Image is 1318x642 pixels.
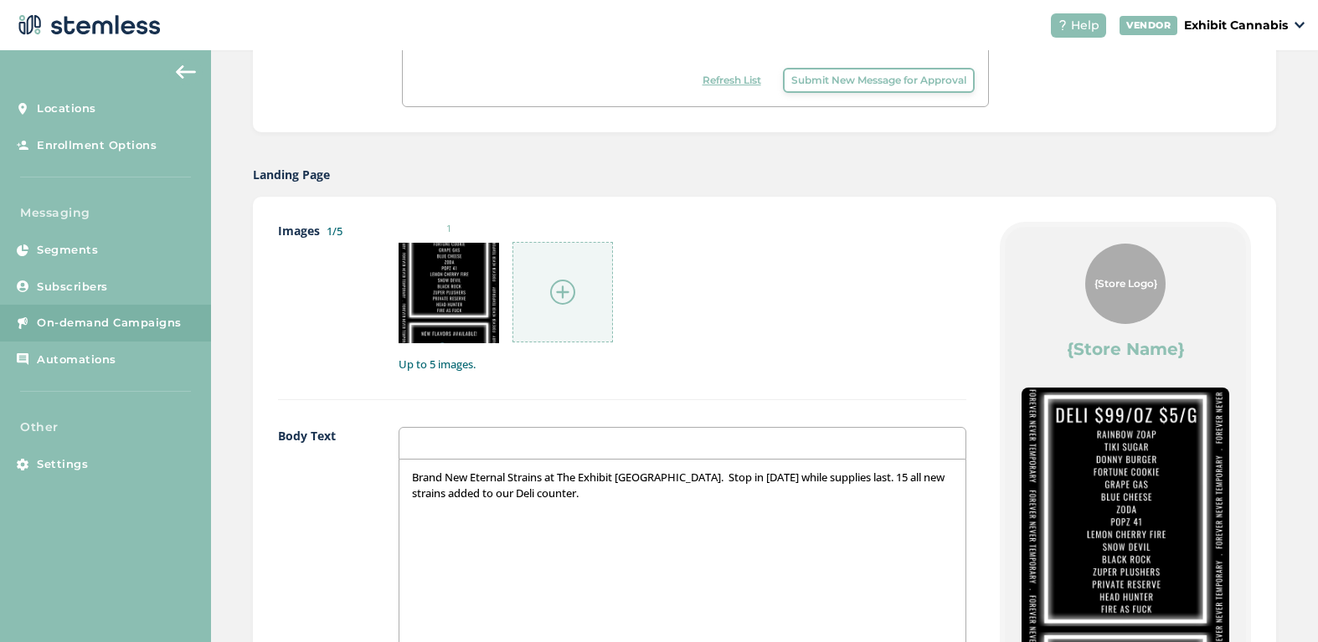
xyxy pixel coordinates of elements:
p: Exhibit Cannabis [1184,17,1288,34]
iframe: Chat Widget [1234,562,1318,642]
span: Automations [37,352,116,368]
span: Refresh List [703,73,761,88]
small: 1 [399,222,499,236]
img: Z [399,243,499,343]
label: Landing Page [253,166,330,183]
img: logo-dark-0685b13c.svg [13,8,161,42]
label: Up to 5 images. [399,357,966,373]
label: Images [278,222,365,372]
span: Help [1071,17,1099,34]
button: Refresh List [694,68,770,93]
span: On-demand Campaigns [37,315,182,331]
span: {Store Logo} [1094,276,1157,291]
div: VENDOR [1120,16,1177,35]
span: Subscribers [37,279,108,295]
label: {Store Name} [1067,337,1185,361]
img: icon-arrow-back-accent-c549486e.svg [176,65,196,79]
p: Brand New Eternal Strains at The Exhibit [GEOGRAPHIC_DATA]. Stop in [DATE] while supplies last. 1... [412,470,953,501]
span: Submit New Message for Approval [791,73,966,88]
img: icon-help-white-03924b79.svg [1058,20,1068,30]
button: Submit New Message for Approval [783,68,975,93]
label: 1/5 [327,223,342,239]
span: Locations [37,100,96,117]
span: Enrollment Options [37,137,157,154]
img: icon_down-arrow-small-66adaf34.svg [1295,22,1305,28]
span: Segments [37,242,98,259]
img: icon-circle-plus-45441306.svg [550,280,575,305]
span: Settings [37,456,88,473]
